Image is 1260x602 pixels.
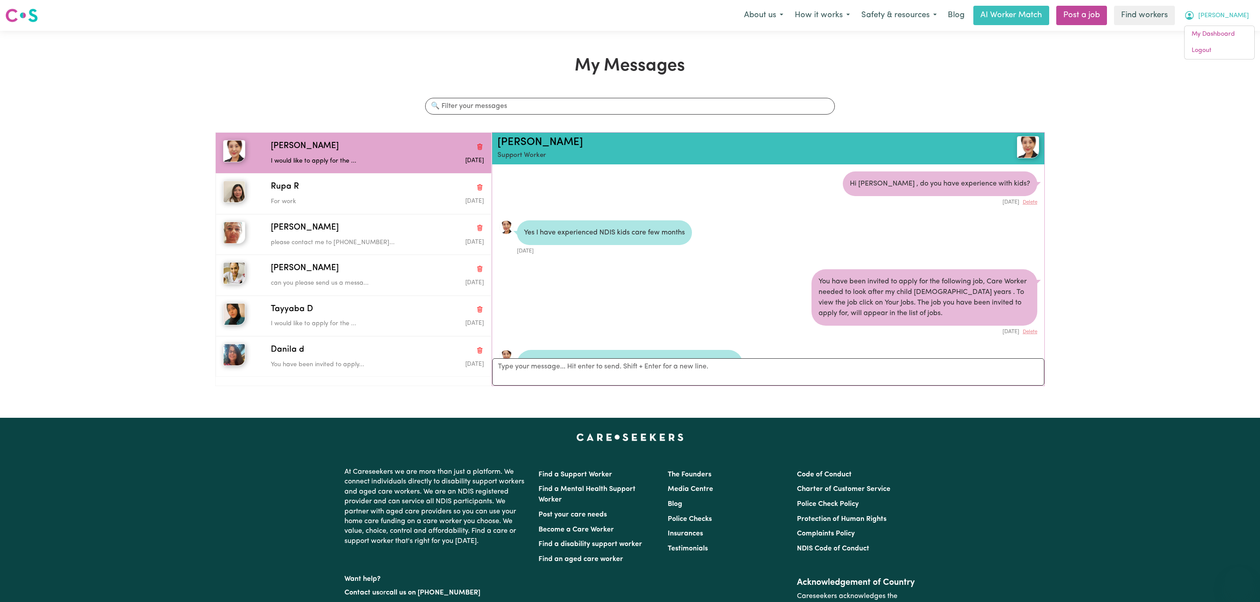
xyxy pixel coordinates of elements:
[497,137,583,148] a: [PERSON_NAME]
[811,269,1037,326] div: You have been invited to apply for the following job, Care Worker needed to look after my child [...
[973,6,1049,25] a: AI Worker Match
[223,222,245,244] img: Maria S
[1225,567,1253,595] iframe: Button to launch messaging window, conversation in progress
[216,296,491,336] button: Tayyaba DTayyaba DDelete conversationI would like to apply for the ...Message sent on July 2, 2025
[216,336,491,377] button: Danila dDanila dDelete conversationYou have been invited to apply...Message sent on July 1, 2025
[668,530,703,537] a: Insurances
[738,6,789,25] button: About us
[797,501,859,508] a: Police Check Policy
[789,6,856,25] button: How it works
[223,262,245,284] img: Catalina H
[538,526,614,533] a: Become a Care Worker
[1178,6,1255,25] button: My Account
[797,545,869,552] a: NDIS Code of Conduct
[797,486,890,493] a: Charter of Customer Service
[223,303,245,325] img: Tayyaba D
[386,589,480,596] a: call us on [PHONE_NUMBER]
[271,262,339,275] span: [PERSON_NAME]
[797,516,886,523] a: Protection of Human Rights
[797,530,855,537] a: Complaints Policy
[344,464,528,550] p: At Careseekers we are more than just a platform. We connect individuals directly to disability su...
[538,541,642,548] a: Find a disability support worker
[5,7,38,23] img: Careseekers logo
[517,220,692,245] div: Yes I have experienced NDIS kids care few months
[499,350,513,364] a: View Jin K's profile
[668,545,708,552] a: Testimonials
[465,239,484,245] span: Message sent on July 1, 2025
[949,136,1039,158] a: Jin K
[271,140,339,153] span: [PERSON_NAME]
[1114,6,1175,25] a: Find workers
[668,471,711,478] a: The Founders
[499,350,513,364] img: 0DE96B7AC9B74D0EF5183BF10F295561_avatar_blob
[344,571,528,584] p: Want help?
[216,133,491,173] button: Jin K[PERSON_NAME]Delete conversationI would like to apply for the ...Message sent on August 6, 2025
[271,156,413,166] p: I would like to apply for the ...
[1023,328,1037,336] button: Delete
[271,181,299,193] span: Rupa R
[499,220,513,234] img: 0DE96B7AC9B74D0EF5183BF10F295561_avatar_blob
[425,98,834,115] input: 🔍 Filter your messages
[668,516,712,523] a: Police Checks
[476,263,484,275] button: Delete conversation
[1023,199,1037,206] button: Delete
[1017,136,1039,158] img: View Jin K's profile
[271,303,313,316] span: Tayyaba D
[843,171,1037,196] div: Hi [PERSON_NAME] , do you have experience with kids?
[215,56,1045,77] h1: My Messages
[271,319,413,329] p: I would like to apply for the ...
[576,434,684,441] a: Careseekers home page
[538,511,607,518] a: Post your care needs
[223,140,245,162] img: Jin K
[1184,26,1255,59] div: My Account
[517,245,692,255] div: [DATE]
[465,280,484,286] span: Message sent on July 2, 2025
[797,577,916,588] h2: Acknowledgement of Country
[216,255,491,295] button: Catalina H[PERSON_NAME]Delete conversationcan you please send us a messa...Message sent on July 2...
[1185,26,1254,43] a: My Dashboard
[856,6,942,25] button: Safety & resources
[216,173,491,214] button: Rupa RRupa RDelete conversationFor workMessage sent on July 2, 2025
[843,196,1037,206] div: [DATE]
[465,198,484,204] span: Message sent on July 2, 2025
[538,471,612,478] a: Find a Support Worker
[465,320,484,326] span: Message sent on July 2, 2025
[797,471,852,478] a: Code of Conduct
[476,344,484,356] button: Delete conversation
[271,360,413,370] p: You have been invited to apply...
[223,181,245,203] img: Rupa R
[476,222,484,234] button: Delete conversation
[271,279,413,288] p: can you please send us a messa...
[344,584,528,601] p: or
[538,486,636,503] a: Find a Mental Health Support Worker
[476,141,484,152] button: Delete conversation
[1056,6,1107,25] a: Post a job
[271,197,413,207] p: For work
[465,158,484,164] span: Message sent on August 6, 2025
[499,220,513,234] a: View Jin K's profile
[271,344,304,357] span: Danila d
[1198,11,1249,21] span: [PERSON_NAME]
[811,326,1037,336] div: [DATE]
[476,182,484,193] button: Delete conversation
[497,151,949,161] p: Support Worker
[538,556,623,563] a: Find an aged care worker
[271,238,413,248] p: please contact me to [PHONE_NUMBER]...
[517,350,743,385] div: I would like to apply for the following job, Care Worker needed to look after my child [DEMOGRAPH...
[5,5,38,26] a: Careseekers logo
[223,344,245,366] img: Danila d
[216,214,491,255] button: Maria S[PERSON_NAME]Delete conversationplease contact me to [PHONE_NUMBER]...Message sent on July...
[668,486,713,493] a: Media Centre
[1185,42,1254,59] a: Logout
[271,222,339,234] span: [PERSON_NAME]
[465,361,484,367] span: Message sent on July 1, 2025
[668,501,682,508] a: Blog
[344,589,379,596] a: Contact us
[942,6,970,25] a: Blog
[476,304,484,315] button: Delete conversation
